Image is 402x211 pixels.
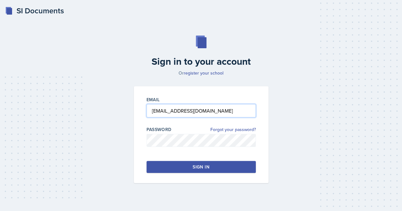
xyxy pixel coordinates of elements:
[146,126,172,133] label: Password
[210,126,256,133] a: Forgot your password?
[130,70,272,76] p: Or
[5,5,64,16] a: SI Documents
[146,104,256,117] input: Email
[146,161,256,173] button: Sign in
[184,70,223,76] a: register your school
[193,164,209,170] div: Sign in
[146,96,160,103] label: Email
[130,56,272,67] h2: Sign in to your account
